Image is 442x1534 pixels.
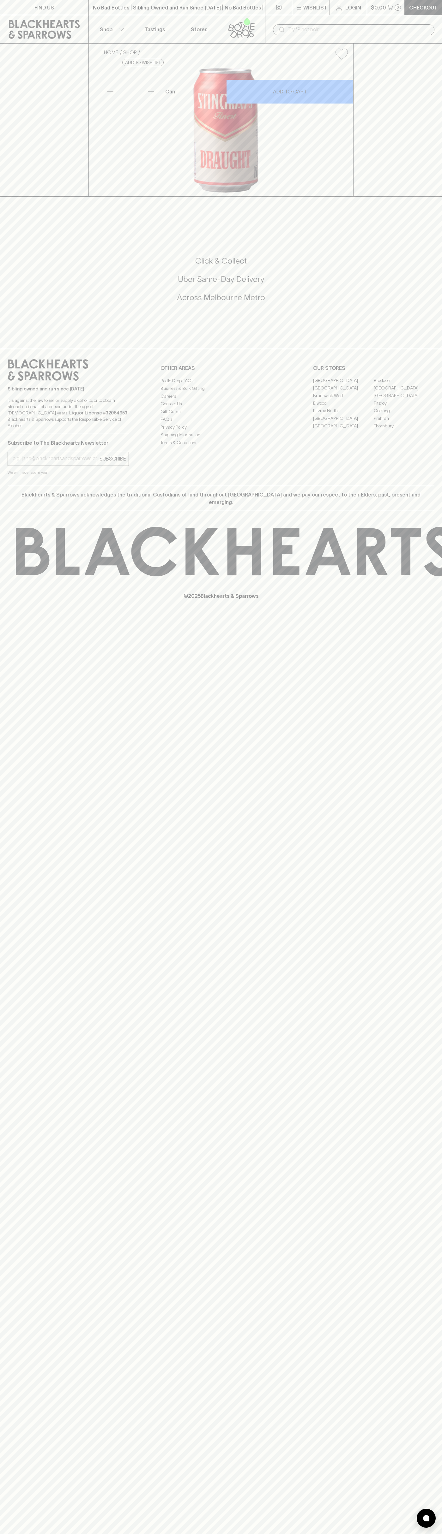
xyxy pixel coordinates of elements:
p: OUR STORES [313,364,434,372]
a: [GEOGRAPHIC_DATA] [313,384,374,392]
p: Sibling owned and run since [DATE] [8,386,129,392]
a: HOME [104,50,118,55]
a: Elwood [313,400,374,407]
p: $0.00 [371,4,386,11]
p: Tastings [145,26,165,33]
a: Terms & Conditions [160,439,282,446]
a: [GEOGRAPHIC_DATA] [313,422,374,430]
a: [GEOGRAPHIC_DATA] [374,384,434,392]
a: FAQ's [160,416,282,423]
p: Login [345,4,361,11]
p: 0 [397,6,399,9]
p: SUBSCRIBE [100,455,126,462]
img: 39083.png [99,65,353,196]
a: SHOP [123,50,137,55]
a: Tastings [133,15,177,43]
a: Privacy Policy [160,423,282,431]
h5: Uber Same-Day Delivery [8,274,434,284]
button: Add to wishlist [333,46,350,62]
p: Wishlist [303,4,327,11]
a: Braddon [374,377,434,384]
p: We will never spam you [8,469,129,476]
p: Shop [100,26,112,33]
a: Brunswick West [313,392,374,400]
a: Gift Cards [160,408,282,415]
a: Business & Bulk Gifting [160,385,282,392]
a: Careers [160,392,282,400]
p: Stores [191,26,207,33]
button: Add to wishlist [122,59,164,66]
button: SUBSCRIBE [97,452,129,466]
h5: Click & Collect [8,256,434,266]
a: [GEOGRAPHIC_DATA] [374,392,434,400]
input: Try "Pinot noir" [288,25,429,35]
p: ADD TO CART [273,88,307,95]
img: bubble-icon [423,1515,429,1521]
a: [GEOGRAPHIC_DATA] [313,415,374,422]
p: Subscribe to The Blackhearts Newsletter [8,439,129,447]
a: Contact Us [160,400,282,408]
p: FIND US [34,4,54,11]
a: Thornbury [374,422,434,430]
button: Shop [89,15,133,43]
p: Can [165,88,175,95]
a: Stores [177,15,221,43]
a: Fitzroy North [313,407,374,415]
a: Shipping Information [160,431,282,439]
a: Bottle Drop FAQ's [160,377,282,384]
h5: Across Melbourne Metro [8,292,434,303]
button: ADD TO CART [227,80,353,104]
a: Fitzroy [374,400,434,407]
a: [GEOGRAPHIC_DATA] [313,377,374,384]
div: Call to action block [8,230,434,336]
a: Geelong [374,407,434,415]
input: e.g. jane@blackheartsandsparrows.com.au [13,454,97,464]
p: It is against the law to sell or supply alcohol to, or to obtain alcohol on behalf of a person un... [8,397,129,429]
a: Prahran [374,415,434,422]
p: Blackhearts & Sparrows acknowledges the traditional Custodians of land throughout [GEOGRAPHIC_DAT... [12,491,430,506]
div: Can [163,85,226,98]
p: OTHER AREAS [160,364,282,372]
strong: Liquor License #32064953 [69,410,127,415]
p: Checkout [409,4,438,11]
